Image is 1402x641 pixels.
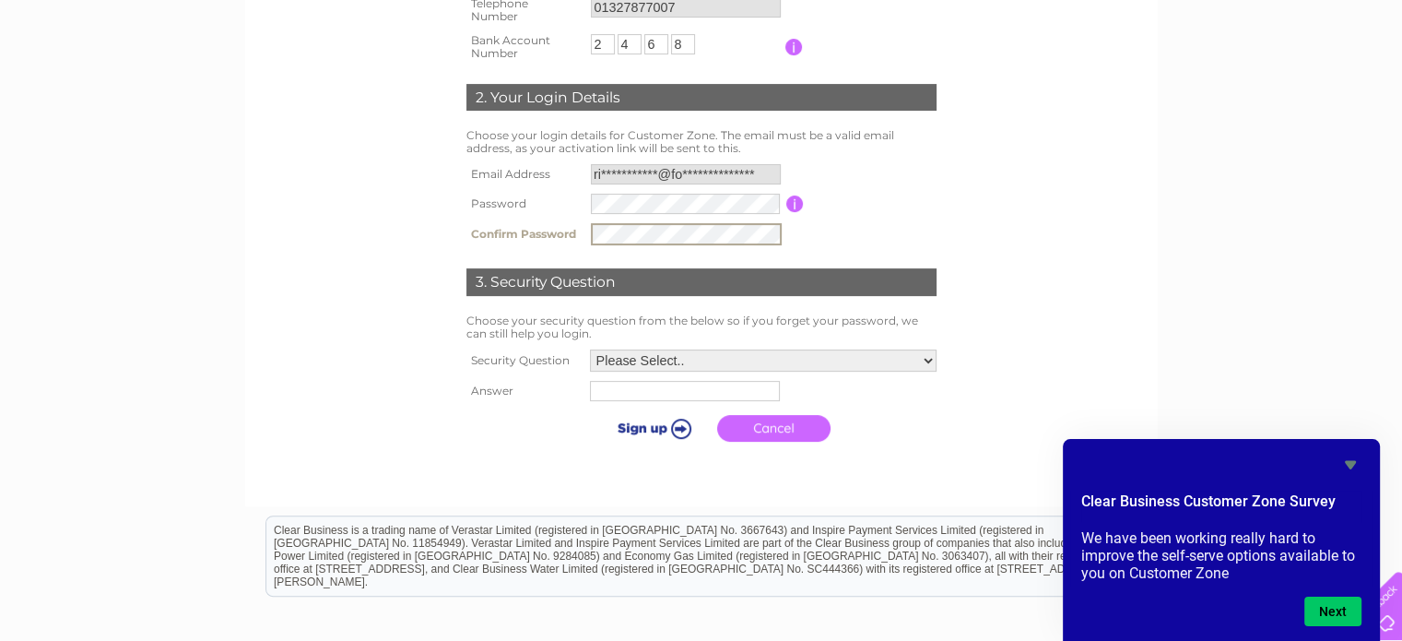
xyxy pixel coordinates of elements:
[1304,597,1361,626] button: Next question
[462,310,941,345] td: Choose your security question from the below so if you forget your password, we can still help yo...
[786,196,804,212] input: Information
[1346,78,1391,92] a: Contact
[1144,78,1179,92] a: Water
[1081,529,1361,582] p: We have been working really hard to improve the self-serve options available to you on Customer Zone
[1081,454,1361,626] div: Clear Business Customer Zone Survey
[462,376,585,406] th: Answer
[462,160,586,189] th: Email Address
[1308,78,1335,92] a: Blog
[1242,78,1297,92] a: Telecoms
[595,415,708,441] input: Submit
[462,219,586,250] th: Confirm Password
[1054,9,1182,32] a: 0333 014 3131
[462,345,585,376] th: Security Question
[717,415,831,442] a: Cancel
[466,84,937,112] div: 2. Your Login Details
[266,10,1137,89] div: Clear Business is a trading name of Verastar Limited (registered in [GEOGRAPHIC_DATA] No. 3667643...
[466,268,937,296] div: 3. Security Question
[462,125,941,160] td: Choose your login details for Customer Zone. The email must be a valid email address, as your act...
[785,39,803,55] input: Information
[49,48,143,104] img: logo.png
[1190,78,1231,92] a: Energy
[1081,491,1361,522] h2: Clear Business Customer Zone Survey
[462,189,586,219] th: Password
[462,29,587,65] th: Bank Account Number
[1339,454,1361,476] button: Hide survey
